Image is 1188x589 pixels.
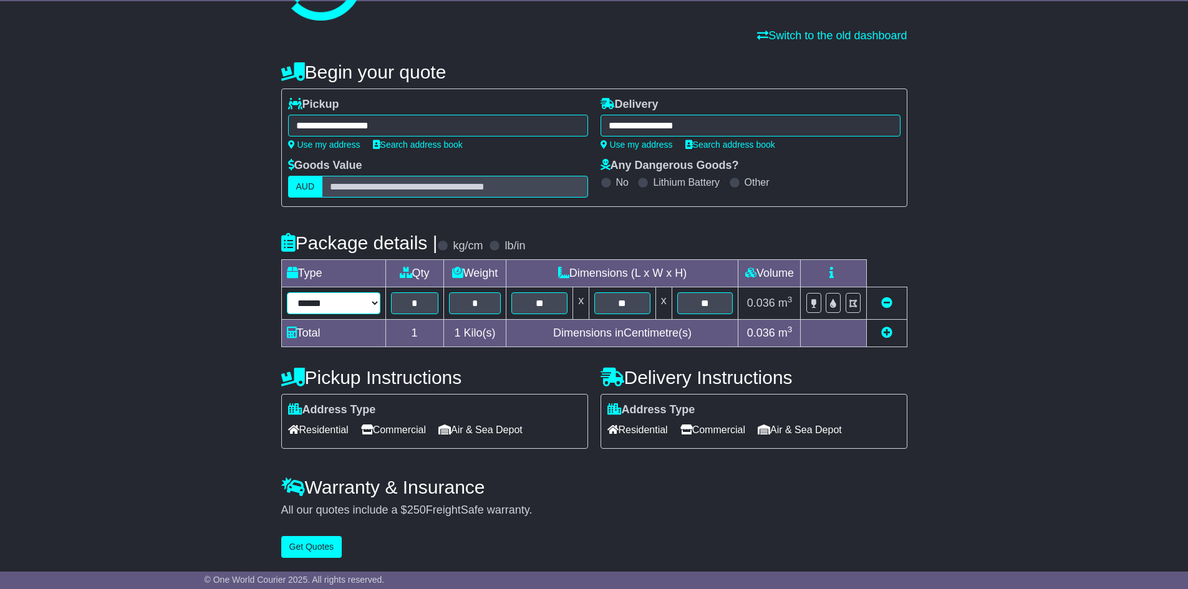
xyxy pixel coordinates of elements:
label: Lithium Battery [653,176,720,188]
td: Dimensions (L x W x H) [506,260,738,287]
h4: Begin your quote [281,62,907,82]
a: Use my address [288,140,360,150]
div: All our quotes include a $ FreightSafe warranty. [281,504,907,517]
h4: Package details | [281,232,438,253]
span: 1 [454,327,460,339]
sup: 3 [788,325,793,334]
label: Goods Value [288,159,362,173]
h4: Warranty & Insurance [281,477,907,497]
sup: 3 [788,295,793,304]
span: 250 [407,504,426,516]
label: Address Type [288,403,376,417]
button: Get Quotes [281,536,342,558]
span: m [778,297,793,309]
span: Air & Sea Depot [758,420,842,439]
span: m [778,327,793,339]
h4: Pickup Instructions [281,367,588,388]
label: kg/cm [453,239,483,253]
td: Qty [385,260,443,287]
td: 1 [385,320,443,347]
label: No [616,176,629,188]
td: Total [281,320,385,347]
span: Residential [607,420,668,439]
td: Kilo(s) [443,320,506,347]
td: Dimensions in Centimetre(s) [506,320,738,347]
a: Search address book [685,140,775,150]
span: Commercial [361,420,426,439]
label: Other [745,176,770,188]
a: Switch to the old dashboard [757,29,907,42]
span: Commercial [680,420,745,439]
span: 0.036 [747,327,775,339]
span: Residential [288,420,349,439]
td: Volume [738,260,801,287]
td: Type [281,260,385,287]
span: Air & Sea Depot [438,420,523,439]
label: Pickup [288,98,339,112]
td: Weight [443,260,506,287]
label: AUD [288,176,323,198]
a: Add new item [881,327,892,339]
span: 0.036 [747,297,775,309]
td: x [655,287,672,320]
td: x [573,287,589,320]
label: Any Dangerous Goods? [601,159,739,173]
a: Search address book [373,140,463,150]
label: Address Type [607,403,695,417]
label: Delivery [601,98,659,112]
span: © One World Courier 2025. All rights reserved. [205,575,385,585]
a: Use my address [601,140,673,150]
label: lb/in [505,239,525,253]
a: Remove this item [881,297,892,309]
h4: Delivery Instructions [601,367,907,388]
